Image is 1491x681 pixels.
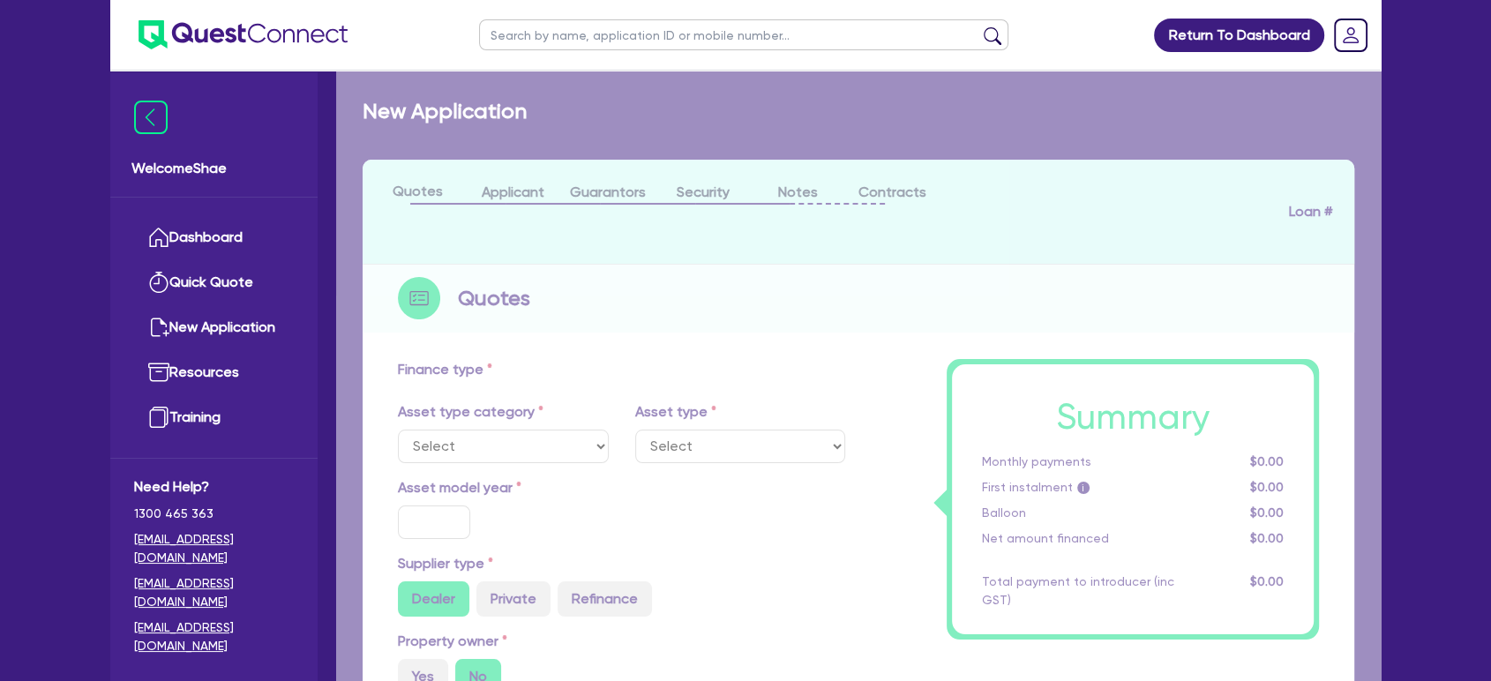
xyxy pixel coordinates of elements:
[134,476,294,498] span: Need Help?
[1154,19,1324,52] a: Return To Dashboard
[134,395,294,440] a: Training
[134,305,294,350] a: New Application
[148,362,169,383] img: resources
[134,505,294,523] span: 1300 465 363
[134,260,294,305] a: Quick Quote
[148,407,169,428] img: training
[148,317,169,338] img: new-application
[1328,12,1374,58] a: Dropdown toggle
[139,20,348,49] img: quest-connect-logo-blue
[479,19,1008,50] input: Search by name, application ID or mobile number...
[148,272,169,293] img: quick-quote
[131,158,296,179] span: Welcome Shae
[134,101,168,134] img: icon-menu-close
[134,215,294,260] a: Dashboard
[134,350,294,395] a: Resources
[134,574,294,611] a: [EMAIL_ADDRESS][DOMAIN_NAME]
[134,618,294,655] a: [EMAIL_ADDRESS][DOMAIN_NAME]
[134,530,294,567] a: [EMAIL_ADDRESS][DOMAIN_NAME]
